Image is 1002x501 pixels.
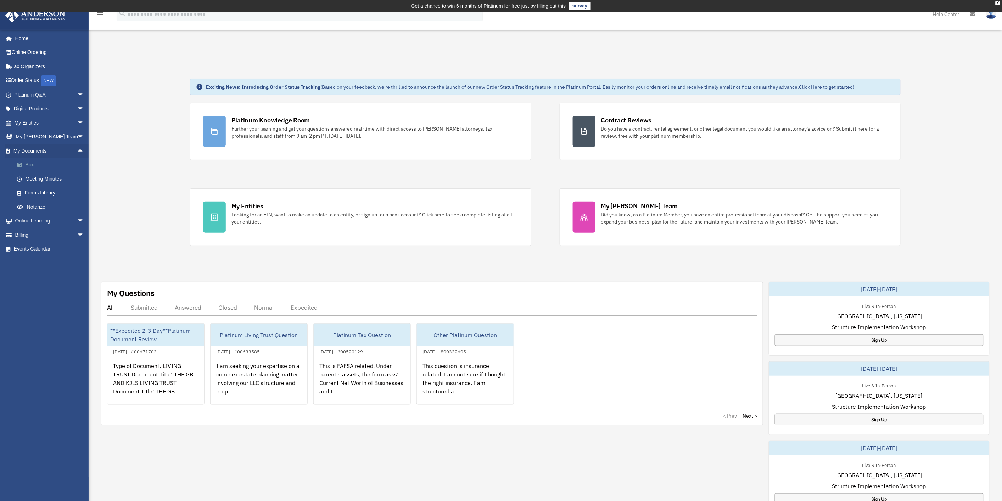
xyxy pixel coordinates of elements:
div: close [996,1,1000,5]
a: Billingarrow_drop_down [5,228,95,242]
a: Platinum Q&Aarrow_drop_down [5,88,95,102]
a: My [PERSON_NAME] Team Did you know, as a Platinum Member, you have an entire professional team at... [560,188,901,246]
div: This question is insurance related. I am not sure if I bought the right insurance. I am structure... [417,356,514,411]
a: My [PERSON_NAME] Teamarrow_drop_down [5,130,95,144]
div: All [107,304,114,311]
div: My Entities [231,202,263,210]
a: Box [10,158,95,172]
div: Platinum Knowledge Room [231,116,310,125]
span: [GEOGRAPHIC_DATA], [US_STATE] [836,391,923,400]
div: Type of Document: LIVING TRUST Document Title: THE GB AND KJLS LIVING TRUST Document Title: THE G... [107,356,204,411]
div: Did you know, as a Platinum Member, you have an entire professional team at your disposal? Get th... [601,211,888,225]
div: This is FAFSA related. Under parent's assets, the form asks: Current Net Worth of Businesses and ... [314,356,410,411]
a: Tax Organizers [5,59,95,73]
div: [DATE]-[DATE] [769,362,989,376]
div: My [PERSON_NAME] Team [601,202,678,210]
div: Live & In-Person [857,381,902,389]
a: Home [5,31,91,45]
a: Forms Library [10,186,95,200]
a: Click Here to get started! [799,84,855,90]
span: [GEOGRAPHIC_DATA], [US_STATE] [836,312,923,320]
a: Platinum Living Trust Question[DATE] - #00633585I am seeking your expertise on a complex estate p... [210,323,308,405]
div: Looking for an EIN, want to make an update to an entity, or sign up for a bank account? Click her... [231,211,518,225]
a: My Documentsarrow_drop_up [5,144,95,158]
div: Get a chance to win 6 months of Platinum for free just by filling out this [411,2,566,10]
a: Online Learningarrow_drop_down [5,214,95,228]
a: My Entitiesarrow_drop_down [5,116,95,130]
a: menu [96,12,104,18]
div: [DATE]-[DATE] [769,441,989,455]
div: Live & In-Person [857,302,902,309]
span: arrow_drop_down [77,88,91,102]
div: **Expedited 2-3 Day**Platinum Document Review... [107,324,204,346]
span: arrow_drop_down [77,116,91,130]
a: Events Calendar [5,242,95,256]
div: Platinum Living Trust Question [211,324,307,346]
a: Next > [743,412,757,419]
div: Contract Reviews [601,116,652,125]
div: Closed [218,304,237,311]
a: Meeting Minutes [10,172,95,186]
div: [DATE] - #00633585 [211,347,265,355]
span: arrow_drop_down [77,102,91,116]
div: Other Platinum Question [417,324,514,346]
span: Structure Implementation Workshop [832,402,926,411]
div: NEW [41,75,56,86]
a: Digital Productsarrow_drop_down [5,102,95,116]
div: [DATE] - #00332605 [417,347,472,355]
a: **Expedited 2-3 Day**Platinum Document Review...[DATE] - #00671703Type of Document: LIVING TRUST ... [107,323,205,405]
span: arrow_drop_down [77,214,91,229]
div: [DATE]-[DATE] [769,282,989,296]
div: Further your learning and get your questions answered real-time with direct access to [PERSON_NAM... [231,125,518,139]
div: Submitted [131,304,158,311]
a: Order StatusNEW [5,73,95,88]
span: arrow_drop_down [77,228,91,242]
a: survey [569,2,591,10]
a: Contract Reviews Do you have a contract, rental agreement, or other legal document you would like... [560,103,901,160]
span: arrow_drop_up [77,144,91,158]
div: [DATE] - #00520129 [314,347,369,355]
div: Do you have a contract, rental agreement, or other legal document you would like an attorney's ad... [601,125,888,139]
a: Platinum Tax Question[DATE] - #00520129This is FAFSA related. Under parent's assets, the form ask... [313,323,411,405]
div: Based on your feedback, we're thrilled to announce the launch of our new Order Status Tracking fe... [206,83,855,90]
div: Live & In-Person [857,461,902,468]
div: I am seeking your expertise on a complex estate planning matter involving our LLC structure and p... [211,356,307,411]
span: Structure Implementation Workshop [832,482,926,490]
a: Notarize [10,200,95,214]
i: menu [96,10,104,18]
div: Platinum Tax Question [314,324,410,346]
div: [DATE] - #00671703 [107,347,162,355]
span: Structure Implementation Workshop [832,323,926,331]
a: Sign Up [775,334,984,346]
a: Other Platinum Question[DATE] - #00332605This question is insurance related. I am not sure if I b... [416,323,514,405]
div: Normal [254,304,274,311]
div: Answered [175,304,201,311]
strong: Exciting News: Introducing Order Status Tracking! [206,84,322,90]
i: search [118,10,126,17]
a: My Entities Looking for an EIN, want to make an update to an entity, or sign up for a bank accoun... [190,188,531,246]
a: Platinum Knowledge Room Further your learning and get your questions answered real-time with dire... [190,103,531,160]
img: User Pic [986,9,997,19]
div: Expedited [291,304,318,311]
span: arrow_drop_down [77,130,91,144]
div: My Questions [107,288,155,298]
img: Anderson Advisors Platinum Portal [3,9,67,22]
a: Sign Up [775,414,984,425]
a: Online Ordering [5,45,95,60]
span: [GEOGRAPHIC_DATA], [US_STATE] [836,471,923,479]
